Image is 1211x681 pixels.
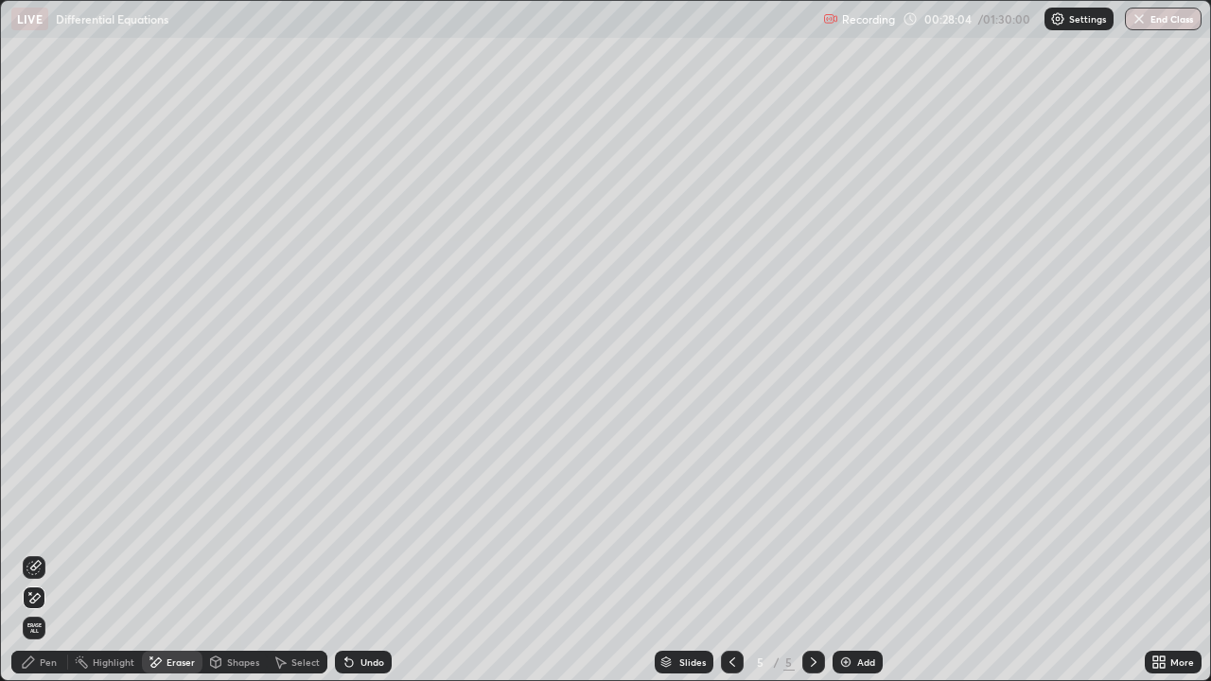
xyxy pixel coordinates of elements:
div: Add [857,657,875,667]
button: End Class [1125,8,1202,30]
p: LIVE [17,11,43,26]
div: 5 [751,656,770,668]
div: Highlight [93,657,134,667]
div: Pen [40,657,57,667]
div: / [774,656,780,668]
img: end-class-cross [1132,11,1147,26]
p: Recording [842,12,895,26]
p: Settings [1069,14,1106,24]
img: class-settings-icons [1050,11,1065,26]
div: More [1170,657,1194,667]
div: Shapes [227,657,259,667]
div: Select [291,657,320,667]
div: 5 [783,654,795,671]
div: Eraser [167,657,195,667]
img: add-slide-button [838,655,853,670]
img: recording.375f2c34.svg [823,11,838,26]
div: Undo [360,657,384,667]
div: Slides [679,657,706,667]
p: Differential Equations [56,11,168,26]
span: Erase all [24,622,44,634]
